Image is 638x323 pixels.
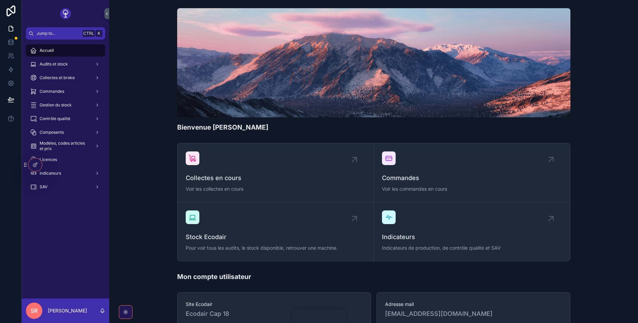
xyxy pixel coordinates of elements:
[26,85,105,98] a: Commandes
[40,102,72,108] span: Gestion du stock
[26,58,105,70] a: Audits et stock
[31,307,38,315] span: SR
[26,113,105,125] a: Contrôle qualité
[40,75,75,80] span: Collectes et broke
[83,30,95,37] span: Ctrl
[40,141,89,151] span: Modèles, codes articles et prix
[178,202,374,261] a: Stock EcodairPour voir tous les audits, le stock disponible, retrouver une machine.
[60,8,71,19] img: App logo
[26,44,105,57] a: Accueil
[26,181,105,193] a: SAV
[48,307,87,314] p: [PERSON_NAME]
[22,40,109,202] div: scrollable content
[186,245,365,251] span: Pour voir tous les audits, le stock disponible, retrouver une machine.
[26,72,105,84] a: Collectes et broke
[40,48,54,53] span: Accueil
[96,31,102,36] span: K
[385,301,562,308] span: Adresse mail
[37,31,80,36] span: Jump to...
[40,184,47,190] span: SAV
[40,89,64,94] span: Commandes
[26,99,105,111] a: Gestion du stock
[382,245,562,251] span: Indicateurs de production, de contrôle qualité et SAV
[374,143,570,202] a: CommandesVoir les commandes en cours
[382,173,562,183] span: Commandes
[374,202,570,261] a: IndicateursIndicateurs de production, de contrôle qualité et SAV
[186,173,365,183] span: Collectes en cours
[40,130,64,135] span: Composants
[382,186,562,192] span: Voir les commandes en cours
[26,126,105,138] a: Composants
[186,309,229,319] span: Ecodair Cap 18
[186,186,365,192] span: Voir les collectes en cours
[40,171,61,176] span: Indicateurs
[186,232,365,242] span: Stock Ecodair
[26,153,105,166] a: Licences
[177,123,268,132] h1: Bienvenue [PERSON_NAME]
[186,301,363,308] span: Site Ecodair
[40,157,57,162] span: Licences
[40,61,68,67] span: Audits et stock
[178,143,374,202] a: Collectes en coursVoir les collectes en cours
[26,167,105,179] a: Indicateurs
[26,140,105,152] a: Modèles, codes articles et prix
[26,27,105,40] button: Jump to...CtrlK
[177,272,251,281] h1: Mon compte utilisateur
[382,232,562,242] span: Indicateurs
[40,116,70,121] span: Contrôle qualité
[385,309,562,319] span: [EMAIL_ADDRESS][DOMAIN_NAME]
